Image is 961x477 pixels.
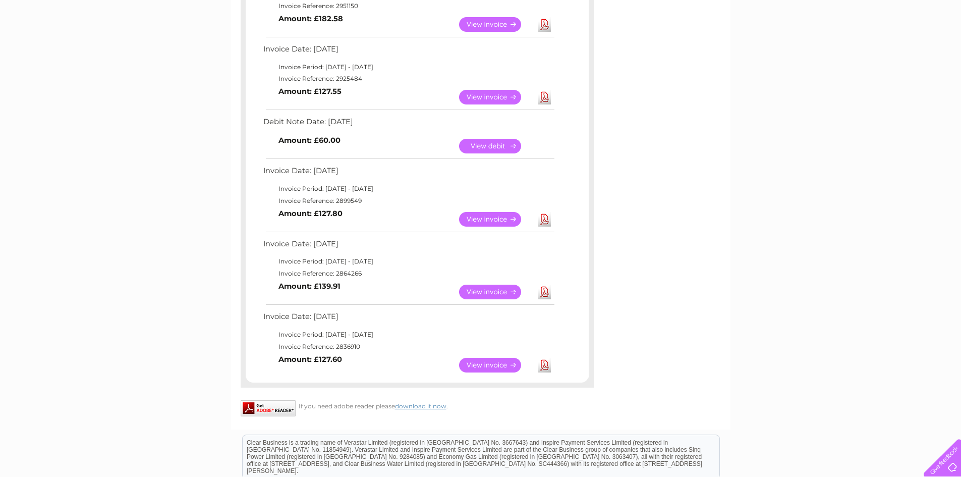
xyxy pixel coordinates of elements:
[928,43,951,50] a: Log out
[873,43,888,50] a: Blog
[771,5,840,18] a: 0333 014 3131
[261,329,556,341] td: Invoice Period: [DATE] - [DATE]
[278,209,343,218] b: Amount: £127.80
[459,17,533,32] a: View
[278,87,342,96] b: Amount: £127.55
[538,212,551,227] a: Download
[459,139,533,153] a: View
[34,26,85,57] img: logo.png
[459,358,533,373] a: View
[538,285,551,299] a: Download
[261,183,556,195] td: Invoice Period: [DATE] - [DATE]
[241,400,594,410] div: If you need adobe reader please .
[261,341,556,353] td: Invoice Reference: 2836910
[261,268,556,280] td: Invoice Reference: 2864266
[261,164,556,183] td: Invoice Date: [DATE]
[261,115,556,134] td: Debit Note Date: [DATE]
[261,195,556,207] td: Invoice Reference: 2899549
[243,6,719,49] div: Clear Business is a trading name of Verastar Limited (registered in [GEOGRAPHIC_DATA] No. 3667643...
[459,90,533,104] a: View
[261,255,556,268] td: Invoice Period: [DATE] - [DATE]
[538,90,551,104] a: Download
[261,237,556,256] td: Invoice Date: [DATE]
[783,43,803,50] a: Water
[809,43,831,50] a: Energy
[837,43,867,50] a: Telecoms
[261,73,556,85] td: Invoice Reference: 2925484
[459,285,533,299] a: View
[894,43,919,50] a: Contact
[261,42,556,61] td: Invoice Date: [DATE]
[459,212,533,227] a: View
[278,355,342,364] b: Amount: £127.60
[278,136,341,145] b: Amount: £60.00
[278,14,343,23] b: Amount: £182.58
[395,402,446,410] a: download it now
[261,310,556,329] td: Invoice Date: [DATE]
[278,282,341,291] b: Amount: £139.91
[538,358,551,373] a: Download
[538,17,551,32] a: Download
[261,61,556,73] td: Invoice Period: [DATE] - [DATE]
